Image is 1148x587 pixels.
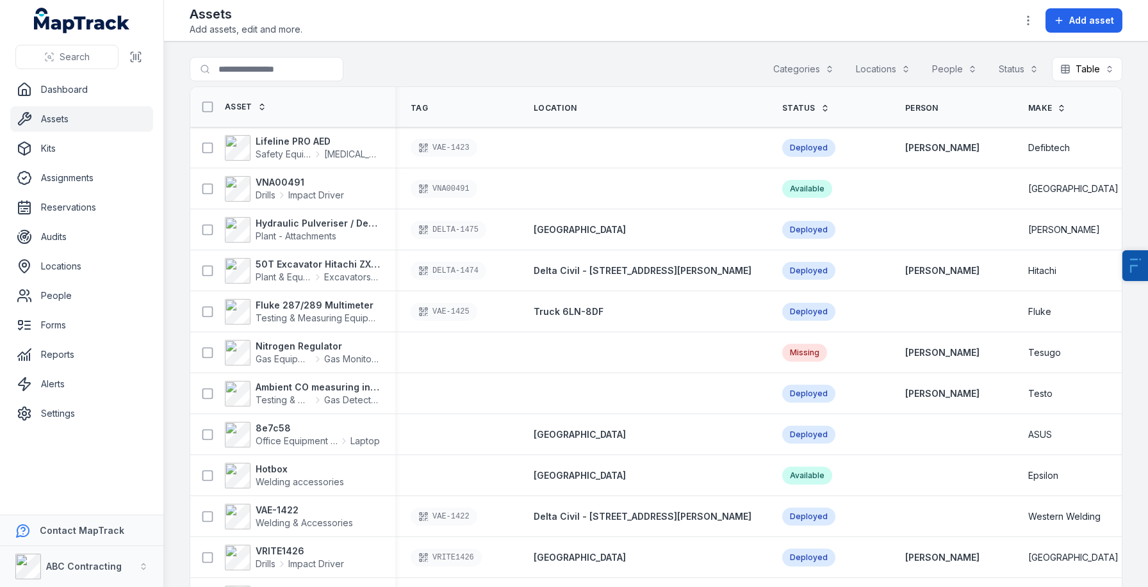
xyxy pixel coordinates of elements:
[225,102,252,112] span: Asset
[1028,551,1119,564] span: [GEOGRAPHIC_DATA]
[60,51,90,63] span: Search
[10,342,153,367] a: Reports
[288,558,344,570] span: Impact Driver
[1028,346,1061,359] span: Tesugo
[534,103,577,113] span: Location
[225,340,380,366] a: Nitrogen RegulatorGas EquipmentGas Monitors - Methane
[905,346,980,359] a: [PERSON_NAME]
[256,135,380,148] strong: Lifeline PRO AED
[256,435,338,447] span: Office Equipment & IT
[10,371,153,397] a: Alerts
[256,422,380,435] strong: 8e7c58
[190,23,302,36] span: Add assets, edit and more.
[10,401,153,426] a: Settings
[10,195,153,220] a: Reservations
[848,57,919,81] button: Locations
[1028,428,1052,441] span: ASUS
[225,299,380,325] a: Fluke 287/289 MultimeterTesting & Measuring Equipment
[534,510,751,523] a: Delta Civil - [STREET_ADDRESS][PERSON_NAME]
[990,57,1047,81] button: Status
[924,57,985,81] button: People
[782,426,835,444] div: Deployed
[782,303,835,321] div: Deployed
[1028,103,1052,113] span: Make
[534,511,751,522] span: Delta Civil - [STREET_ADDRESS][PERSON_NAME]
[782,467,832,485] div: Available
[534,552,626,563] span: [GEOGRAPHIC_DATA]
[411,139,477,157] div: VAE-1423
[10,136,153,161] a: Kits
[190,5,302,23] h2: Assets
[10,165,153,191] a: Assignments
[10,283,153,309] a: People
[905,551,980,564] strong: [PERSON_NAME]
[256,545,344,558] strong: VRITE1426
[225,135,380,161] a: Lifeline PRO AEDSafety Equipment[MEDICAL_DATA]
[782,262,835,280] div: Deployed
[1028,182,1119,195] span: [GEOGRAPHIC_DATA]
[905,103,939,113] span: Person
[765,57,842,81] button: Categories
[225,463,344,488] a: HotboxWelding accessories
[534,551,626,564] a: [GEOGRAPHIC_DATA]
[225,258,380,284] a: 50T Excavator Hitachi ZX350Plant & EquipmentExcavators & Plant
[10,253,153,279] a: Locations
[1028,387,1053,400] span: Testo
[256,504,353,517] strong: VAE-1422
[534,428,626,441] a: [GEOGRAPHIC_DATA]
[288,189,344,202] span: Impact Driver
[411,303,477,321] div: VAE-1425
[256,189,275,202] span: Drills
[10,312,153,338] a: Forms
[256,340,380,353] strong: Nitrogen Regulator
[1028,510,1101,523] span: Western Welding
[256,312,389,323] span: Testing & Measuring Equipment
[256,381,380,394] strong: Ambient CO measuring instrument
[256,463,344,476] strong: Hotbox
[411,549,482,567] div: VRITE1426
[1045,8,1122,33] button: Add asset
[534,264,751,277] a: Delta Civil - [STREET_ADDRESS][PERSON_NAME]
[225,504,353,529] a: VAE-1422Welding & Accessories
[905,264,980,277] a: [PERSON_NAME]
[256,176,344,189] strong: VNA00491
[1028,305,1051,318] span: Fluke
[256,476,344,487] span: Welding accessories
[1028,141,1070,154] span: Defibtech
[46,561,122,572] strong: ABC Contracting
[905,387,980,400] strong: [PERSON_NAME]
[256,271,311,284] span: Plant & Equipment
[782,103,830,113] a: Status
[411,103,428,113] span: Tag
[34,8,130,33] a: MapTrack
[1028,223,1100,236] span: [PERSON_NAME]
[534,470,626,481] span: [GEOGRAPHIC_DATA]
[40,525,124,536] strong: Contact MapTrack
[534,224,626,235] span: [GEOGRAPHIC_DATA]
[256,394,311,406] span: Testing & Measuring Equipment
[324,271,380,284] span: Excavators & Plant
[225,381,380,406] a: Ambient CO measuring instrumentTesting & Measuring EquipmentGas Detectors
[411,180,477,198] div: VNA00491
[256,517,353,528] span: Welding & Accessories
[324,394,380,406] span: Gas Detectors
[10,106,153,132] a: Assets
[782,139,835,157] div: Deployed
[256,558,275,570] span: Drills
[411,262,486,280] div: DELTA-1474
[534,306,603,317] span: Truck 6LN-8DF
[782,180,832,198] div: Available
[324,148,380,161] span: [MEDICAL_DATA]
[534,429,626,440] span: [GEOGRAPHIC_DATA]
[256,230,336,241] span: Plant - Attachments
[225,176,344,202] a: VNA00491DrillsImpact Driver
[15,45,119,69] button: Search
[534,223,626,236] a: [GEOGRAPHIC_DATA]
[1052,57,1122,81] button: Table
[782,508,835,526] div: Deployed
[256,148,311,161] span: Safety Equipment
[1028,469,1058,482] span: Epsilon
[782,385,835,403] div: Deployed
